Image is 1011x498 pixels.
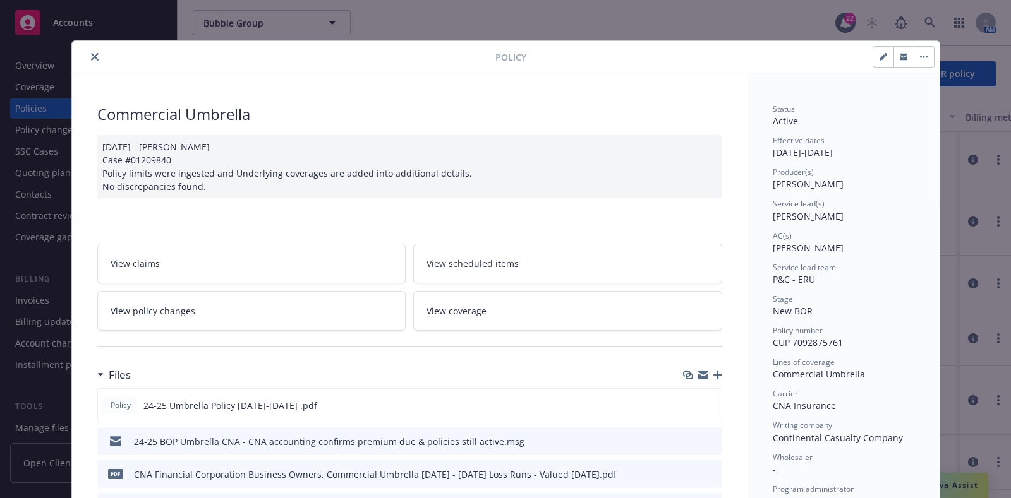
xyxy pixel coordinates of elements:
span: Effective dates [773,135,825,146]
button: download file [686,468,696,481]
span: Policy number [773,325,823,336]
span: 24-25 Umbrella Policy [DATE]-[DATE] .pdf [143,399,317,412]
span: Active [773,115,798,127]
button: preview file [706,435,717,448]
span: View coverage [427,304,487,317]
span: View policy changes [111,304,195,317]
button: preview file [706,468,717,481]
span: AC(s) [773,230,792,241]
div: CNA Financial Corporation Business Owners, Commercial Umbrella [DATE] - [DATE] Loss Runs - Valued... [134,468,617,481]
h3: Files [109,367,131,383]
span: [PERSON_NAME] [773,210,844,222]
span: Policy [495,50,526,64]
span: [PERSON_NAME] [773,242,844,254]
button: download file [685,399,695,412]
span: Carrier [773,388,798,399]
span: [PERSON_NAME] [773,178,844,190]
span: pdf [108,469,123,478]
span: CUP 7092875761 [773,336,843,348]
span: P&C - ERU [773,273,815,285]
div: Files [97,367,131,383]
a: View claims [97,244,406,283]
button: download file [686,435,696,448]
div: [DATE] - [PERSON_NAME] Case #01209840 Policy limits were ingested and Underlying coverages are ad... [97,135,722,198]
span: Stage [773,293,793,304]
a: View policy changes [97,291,406,331]
a: View scheduled items [413,244,722,283]
span: Continental Casualty Company [773,432,903,444]
span: Program administrator [773,483,854,494]
div: Commercial Umbrella [97,104,722,125]
span: Wholesaler [773,452,813,463]
span: Status [773,104,795,114]
span: Service lead team [773,262,836,273]
span: View scheduled items [427,257,519,270]
span: Writing company [773,420,832,430]
span: New BOR [773,305,813,317]
div: Commercial Umbrella [773,367,914,381]
a: View coverage [413,291,722,331]
span: - [773,463,776,475]
button: preview file [705,399,717,412]
span: CNA Insurance [773,400,836,412]
div: 24-25 BOP Umbrella CNA - CNA accounting confirms premium due & policies still active.msg [134,435,524,448]
button: close [87,49,102,64]
span: Policy [108,400,133,411]
span: Producer(s) [773,167,814,177]
div: [DATE] - [DATE] [773,135,914,159]
span: Service lead(s) [773,198,825,209]
span: Lines of coverage [773,357,835,367]
span: View claims [111,257,160,270]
